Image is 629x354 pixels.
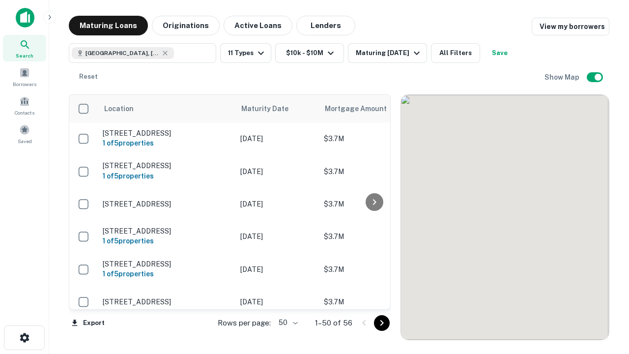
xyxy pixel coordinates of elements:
button: Active Loans [224,16,292,35]
p: Rows per page: [218,317,271,329]
button: $10k - $10M [275,43,344,63]
button: Export [69,316,107,330]
p: [STREET_ADDRESS] [103,297,230,306]
p: [DATE] [240,231,314,242]
p: $3.7M [324,133,422,144]
img: capitalize-icon.png [16,8,34,28]
p: [STREET_ADDRESS] [103,260,230,268]
p: [STREET_ADDRESS] [103,129,230,138]
button: Originations [152,16,220,35]
iframe: Chat Widget [580,244,629,291]
a: View my borrowers [532,18,609,35]
div: Maturing [DATE] [356,47,423,59]
p: [DATE] [240,296,314,307]
p: [DATE] [240,199,314,209]
h6: 1 of 5 properties [103,138,230,148]
a: Borrowers [3,63,46,90]
span: Contacts [15,109,34,117]
span: Borrowers [13,80,36,88]
p: [STREET_ADDRESS] [103,161,230,170]
button: 11 Types [220,43,271,63]
div: 50 [275,316,299,330]
button: All Filters [431,43,480,63]
span: Maturity Date [241,103,301,115]
p: 1–50 of 56 [315,317,352,329]
p: [STREET_ADDRESS] [103,227,230,236]
a: Saved [3,120,46,147]
span: [GEOGRAPHIC_DATA], [GEOGRAPHIC_DATA] [86,49,159,58]
h6: Show Map [544,72,581,83]
span: Location [104,103,134,115]
button: Reset [73,67,104,87]
button: Maturing [DATE] [348,43,427,63]
p: [DATE] [240,133,314,144]
th: Maturity Date [235,95,319,122]
h6: 1 of 5 properties [103,268,230,279]
span: Search [16,52,33,59]
p: $3.7M [324,264,422,275]
th: Mortgage Amount [319,95,427,122]
button: Lenders [296,16,355,35]
span: Mortgage Amount [325,103,400,115]
p: $3.7M [324,231,422,242]
p: [STREET_ADDRESS] [103,200,230,208]
p: $3.7M [324,199,422,209]
h6: 1 of 5 properties [103,236,230,246]
p: $3.7M [324,296,422,307]
button: Go to next page [374,315,390,331]
button: Save your search to get updates of matches that match your search criteria. [484,43,515,63]
a: Search [3,35,46,61]
th: Location [98,95,235,122]
h6: 1 of 5 properties [103,171,230,181]
a: Contacts [3,92,46,118]
button: Maturing Loans [69,16,148,35]
div: 0 0 [401,95,609,340]
p: [DATE] [240,264,314,275]
p: [DATE] [240,166,314,177]
p: $3.7M [324,166,422,177]
span: Saved [18,137,32,145]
